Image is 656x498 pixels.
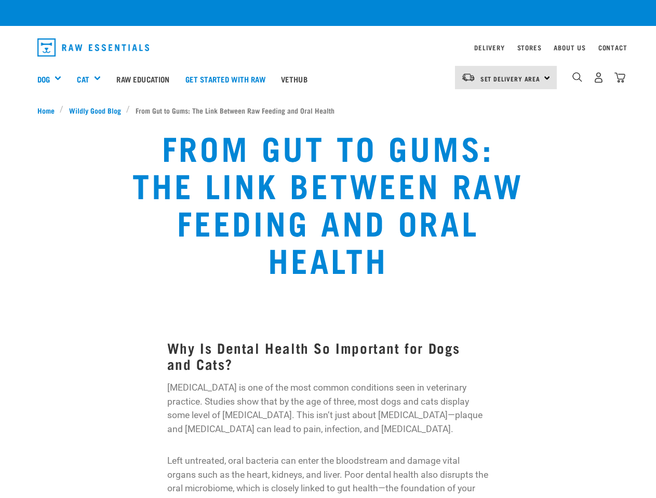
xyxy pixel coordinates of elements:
span: Wildly Good Blog [69,105,121,116]
img: van-moving.png [461,73,475,82]
img: home-icon-1@2x.png [572,72,582,82]
a: Stores [517,46,542,49]
a: About Us [554,46,585,49]
h3: Why Is Dental Health So Important for Dogs and Cats? [167,340,489,371]
span: Set Delivery Area [480,77,541,80]
span: Home [37,105,55,116]
h1: From Gut to Gums: The Link Between Raw Feeding and Oral Health [128,128,528,278]
a: Raw Education [109,58,177,100]
a: Get started with Raw [178,58,273,100]
a: Contact [598,46,627,49]
img: user.png [593,72,604,83]
a: Dog [37,73,50,85]
img: home-icon@2x.png [614,72,625,83]
img: Raw Essentials Logo [37,38,150,57]
p: [MEDICAL_DATA] is one of the most common conditions seen in veterinary practice. Studies show tha... [167,381,489,436]
a: Delivery [474,46,504,49]
nav: breadcrumbs [37,105,619,116]
a: Home [37,105,60,116]
a: Wildly Good Blog [63,105,126,116]
a: Cat [77,73,89,85]
a: Vethub [273,58,315,100]
nav: dropdown navigation [29,34,627,61]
